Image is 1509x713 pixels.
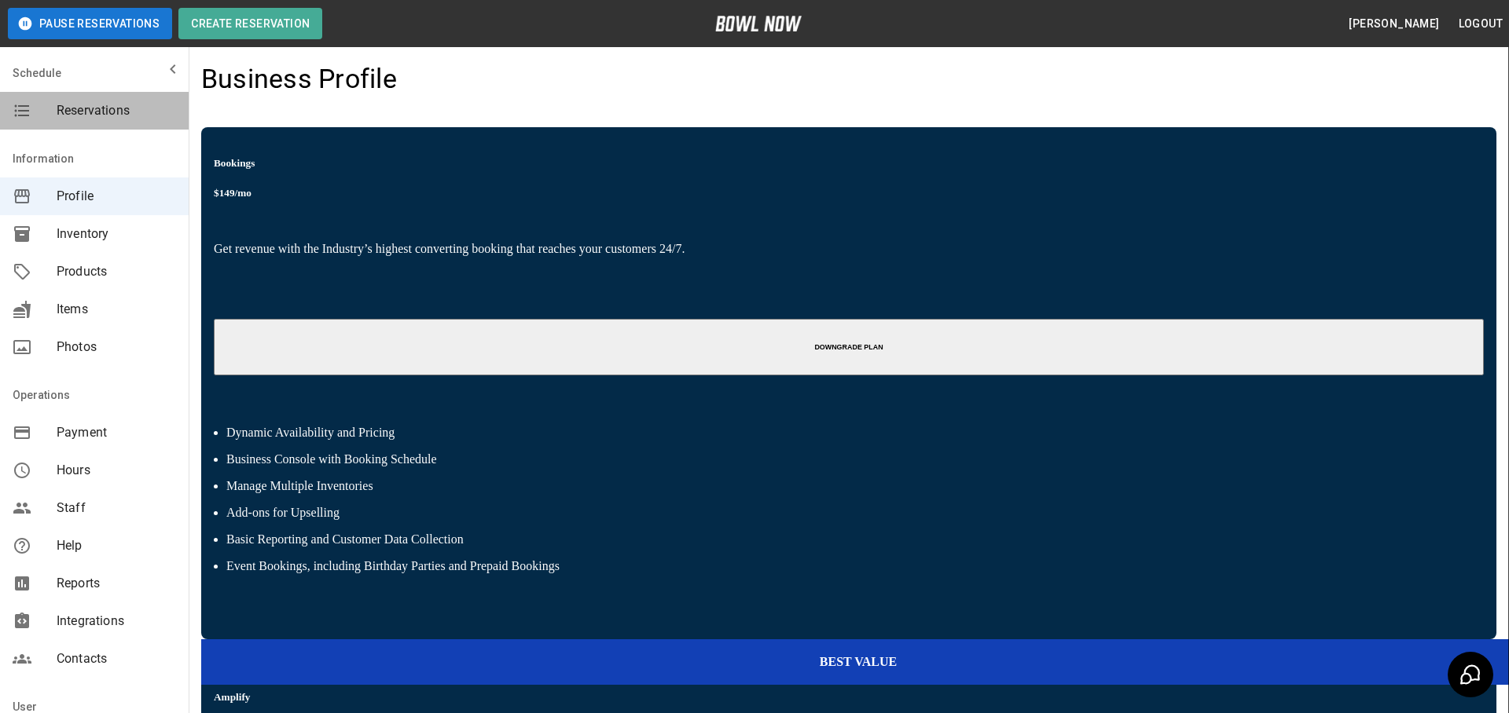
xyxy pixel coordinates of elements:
[715,16,802,31] img: logo
[220,343,1478,351] h6: DOWNGRADE PLAN
[214,691,1484,704] h5: Amplify
[226,479,1471,493] p: Manage Multiple Inventories
[214,187,1484,199] h5: $149/mo
[226,559,1471,573] p: Event Bookings, including Birthday Parties and Prepaid Bookings
[57,461,176,480] span: Hours
[8,8,172,39] button: Pause Reservations
[226,426,1471,440] p: Dynamic Availability and Pricing
[57,187,176,206] span: Profile
[178,8,322,39] button: Create Reservation
[226,506,1471,520] p: Add-ons for Upselling
[57,612,176,631] span: Integrations
[211,655,1506,669] p: BEST VALUE
[57,300,176,319] span: Items
[57,338,176,356] span: Photos
[201,63,397,96] h4: Business Profile
[214,242,1484,306] p: Get revenue with the Industry’s highest converting booking that reaches your customers 24/7.
[214,319,1484,375] button: DOWNGRADE PLAN
[57,574,176,593] span: Reports
[57,649,176,668] span: Contacts
[214,157,1484,170] h5: Bookings
[1342,9,1445,38] button: [PERSON_NAME]
[226,532,1471,547] p: Basic Reporting and Customer Data Collection
[57,262,176,281] span: Products
[226,452,1471,466] p: Business Console with Booking Schedule
[1452,9,1509,38] button: Logout
[57,536,176,555] span: Help
[57,423,176,442] span: Payment
[57,101,176,120] span: Reservations
[57,225,176,243] span: Inventory
[57,499,176,517] span: Staff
